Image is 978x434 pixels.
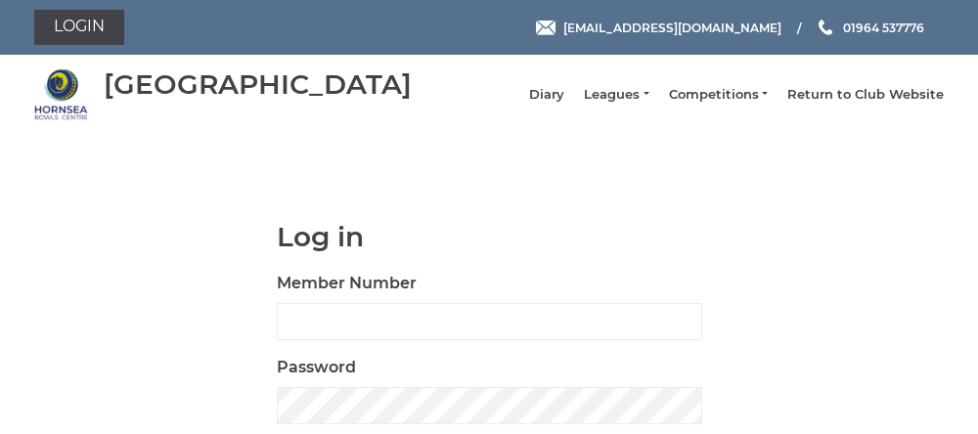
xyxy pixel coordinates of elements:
span: [EMAIL_ADDRESS][DOMAIN_NAME] [563,20,781,34]
a: Phone us 01964 537776 [816,19,924,37]
img: Phone us [819,20,832,35]
a: Email [EMAIL_ADDRESS][DOMAIN_NAME] [536,19,781,37]
label: Password [277,356,356,379]
a: Diary [529,86,564,104]
img: Email [536,21,556,35]
a: Leagues [584,86,648,104]
a: Competitions [669,86,768,104]
a: Login [34,10,124,45]
a: Return to Club Website [787,86,944,104]
img: Hornsea Bowls Centre [34,67,88,121]
div: [GEOGRAPHIC_DATA] [104,69,412,100]
span: 01964 537776 [843,20,924,34]
label: Member Number [277,272,417,295]
h1: Log in [277,222,702,252]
